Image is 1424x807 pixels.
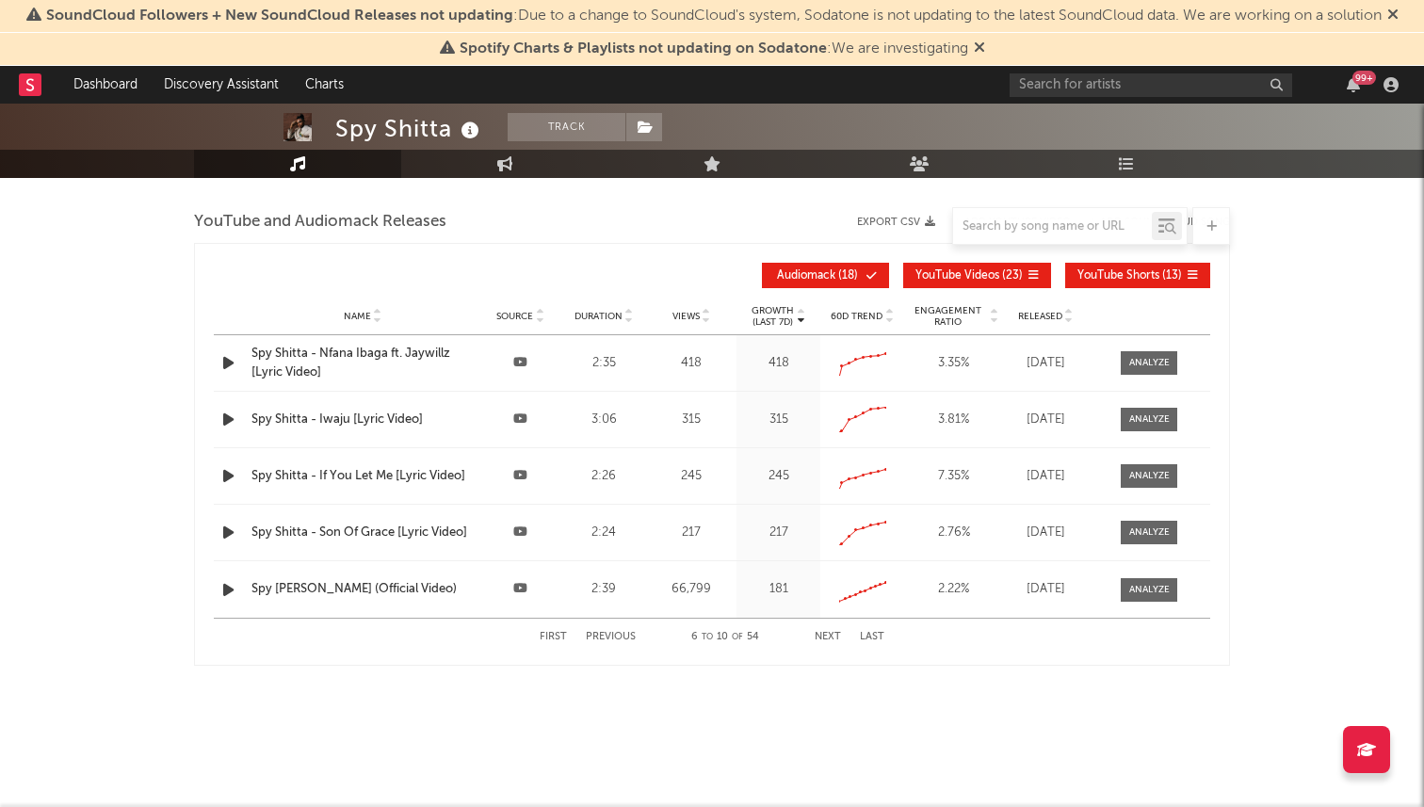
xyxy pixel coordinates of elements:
[1077,270,1159,282] span: YouTube Shorts
[953,219,1152,234] input: Search by song name or URL
[292,66,357,104] a: Charts
[460,41,968,56] span: : We are investigating
[903,263,1051,288] button: YouTube Videos(23)
[777,270,835,282] span: Audiomack
[762,263,889,288] button: Audiomack(18)
[909,524,998,542] div: 2.76 %
[752,305,794,316] p: Growth
[251,524,474,542] a: Spy Shitta - Son Of Grace [Lyric Video]
[909,354,998,373] div: 3.35 %
[741,411,816,429] div: 315
[915,270,999,282] span: YouTube Videos
[567,524,641,542] div: 2:24
[974,41,985,56] span: Dismiss
[741,580,816,599] div: 181
[1008,411,1083,429] div: [DATE]
[651,467,733,486] div: 245
[909,305,987,328] span: Engagement Ratio
[831,311,882,322] span: 60D Trend
[1077,270,1182,282] span: ( 13 )
[1387,8,1399,24] span: Dismiss
[251,467,474,486] a: Spy Shitta - If You Let Me [Lyric Video]
[1010,73,1292,97] input: Search for artists
[1347,77,1360,92] button: 99+
[915,270,1023,282] span: ( 23 )
[540,632,567,642] button: First
[909,580,998,599] div: 2.22 %
[774,270,861,282] span: ( 18 )
[1065,263,1210,288] button: YouTube Shorts(13)
[251,411,474,429] a: Spy Shitta - Iwaju [Lyric Video]
[251,580,474,599] a: Spy [PERSON_NAME] (Official Video)
[335,113,484,144] div: Spy Shitta
[752,316,794,328] p: (Last 7d)
[460,41,827,56] span: Spotify Charts & Playlists not updating on Sodatone
[651,354,733,373] div: 418
[1008,354,1083,373] div: [DATE]
[741,354,816,373] div: 418
[651,524,733,542] div: 217
[815,632,841,642] button: Next
[496,311,533,322] span: Source
[46,8,513,24] span: SoundCloud Followers + New SoundCloud Releases not updating
[702,633,713,641] span: to
[672,311,700,322] span: Views
[651,411,733,429] div: 315
[673,626,777,649] div: 6 10 54
[60,66,151,104] a: Dashboard
[567,580,641,599] div: 2:39
[567,411,641,429] div: 3:06
[1008,467,1083,486] div: [DATE]
[46,8,1382,24] span: : Due to a change to SoundCloud's system, Sodatone is not updating to the latest SoundCloud data....
[251,345,474,381] a: Spy Shitta - Nfana Ibaga ft. Jaywillz [Lyric Video]
[1018,311,1062,322] span: Released
[741,524,816,542] div: 217
[732,633,743,641] span: of
[1008,524,1083,542] div: [DATE]
[567,354,641,373] div: 2:35
[1008,580,1083,599] div: [DATE]
[574,311,623,322] span: Duration
[508,113,625,141] button: Track
[1352,71,1376,85] div: 99 +
[741,467,816,486] div: 245
[344,311,371,322] span: Name
[909,411,998,429] div: 3.81 %
[567,467,641,486] div: 2:26
[860,632,884,642] button: Last
[909,467,998,486] div: 7.35 %
[151,66,292,104] a: Discovery Assistant
[586,632,636,642] button: Previous
[651,580,733,599] div: 66,799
